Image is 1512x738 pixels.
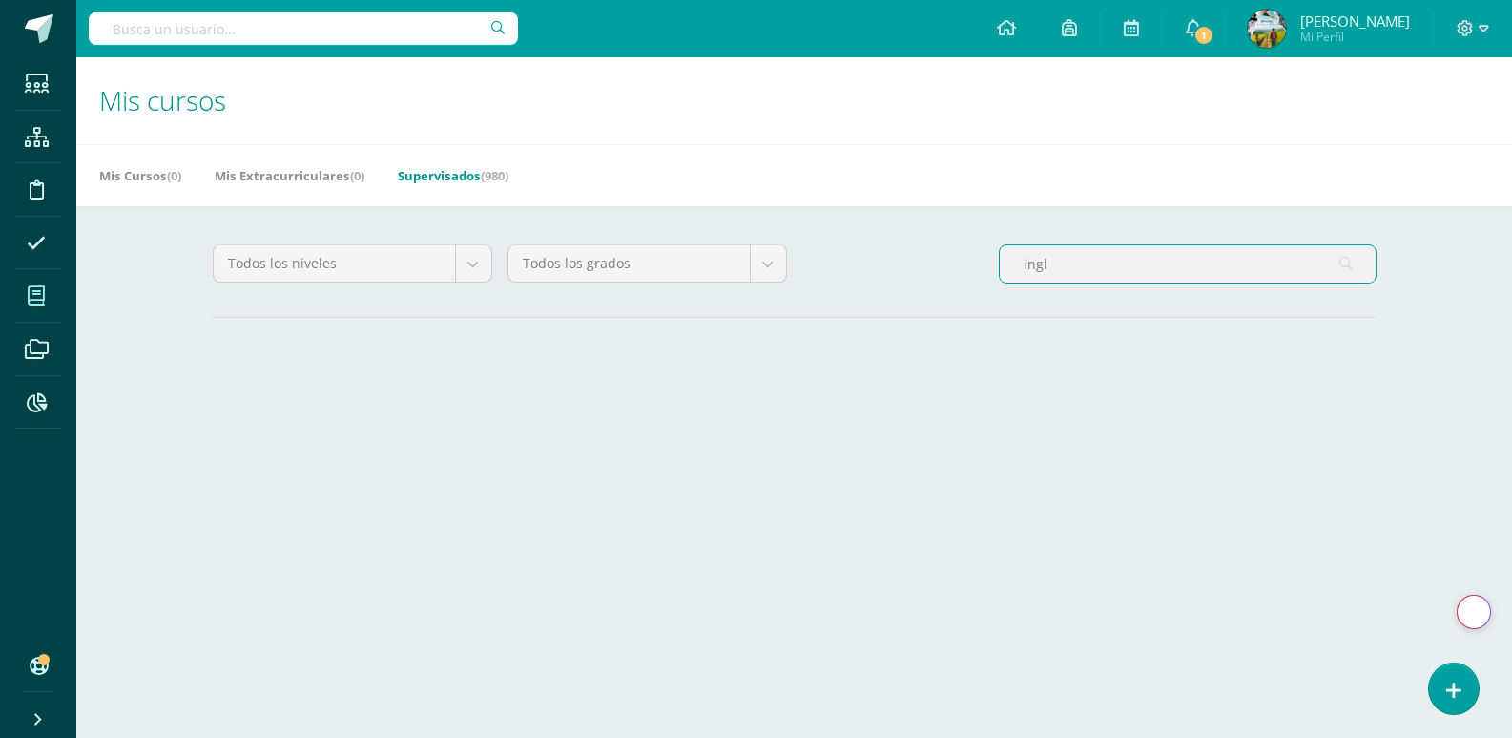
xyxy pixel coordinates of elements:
a: Mis Cursos(0) [99,160,181,191]
span: Mis cursos [99,82,226,118]
input: Busca un usuario... [89,12,518,45]
span: (0) [350,167,364,184]
span: (980) [481,167,508,184]
span: Todos los niveles [228,245,441,282]
a: Mis Extracurriculares(0) [215,160,364,191]
img: 68dc05d322f312bf24d9602efa4c3a00.png [1248,10,1286,48]
a: Todos los niveles [214,245,491,282]
span: 1 [1193,25,1214,46]
a: Supervisados(980) [398,160,508,191]
a: Todos los grados [508,245,786,282]
input: Busca el curso aquí... [1000,245,1376,283]
span: Todos los grados [523,245,735,282]
span: [PERSON_NAME] [1300,11,1410,31]
span: Mi Perfil [1300,29,1410,45]
span: (0) [167,167,181,184]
